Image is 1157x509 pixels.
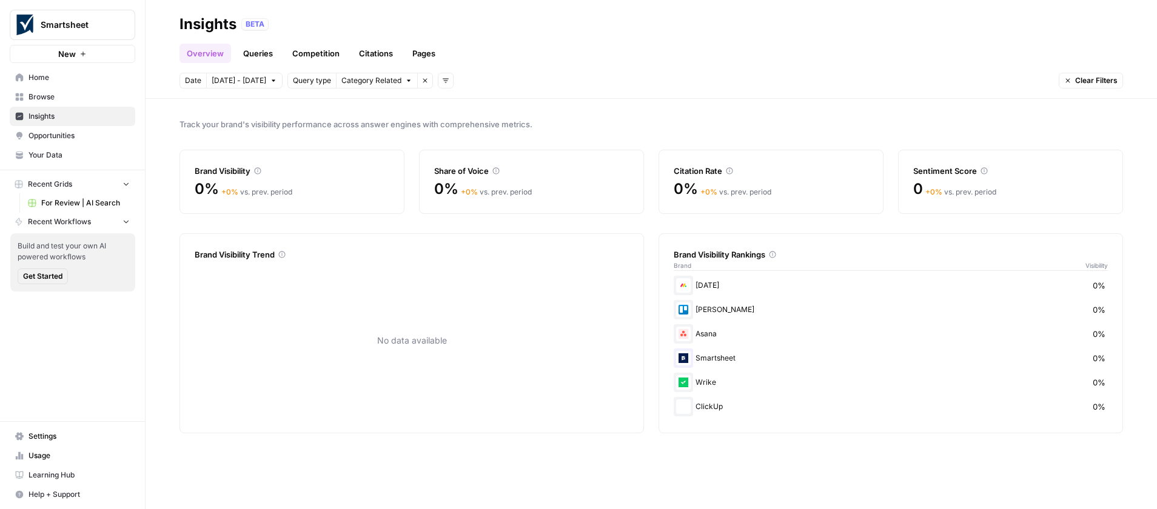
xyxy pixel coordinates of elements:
[1093,401,1105,413] span: 0%
[10,10,135,40] button: Workspace: Smartsheet
[676,399,691,414] img: e49ksheoddnm0r4mphetc37pii0m
[434,165,629,177] div: Share of Voice
[700,187,717,196] span: + 0 %
[674,348,1108,368] div: Smartsheet
[1075,75,1118,86] span: Clear Filters
[925,187,942,196] span: + 0 %
[676,327,691,341] img: li8d5ttnro2voqnqabfqcnxcmgof
[676,351,691,365] img: 5cuav38ea7ik6bml9bibikyvs1ka
[925,187,996,198] div: vs. prev. period
[293,75,331,86] span: Query type
[10,446,135,465] a: Usage
[434,179,458,199] span: 0%
[676,278,691,293] img: j0006o4w6wdac5z8yzb60vbgsr6k
[10,213,135,231] button: Recent Workflows
[10,68,135,87] a: Home
[674,373,1108,392] div: Wrike
[1093,376,1105,388] span: 0%
[674,324,1108,344] div: Asana
[41,19,114,31] span: Smartsheet
[405,44,443,63] a: Pages
[10,126,135,145] a: Opportunities
[28,179,72,190] span: Recent Grids
[676,302,691,317] img: dsapf59eflvgghzeeaxzhlzx3epe
[341,75,401,86] span: Category Related
[195,165,389,177] div: Brand Visibility
[29,91,130,102] span: Browse
[10,145,135,165] a: Your Data
[461,187,478,196] span: + 0 %
[285,44,347,63] a: Competition
[195,179,219,199] span: 0%
[22,193,135,213] a: For Review | AI Search
[10,45,135,63] button: New
[674,397,1108,416] div: ClickUp
[221,187,238,196] span: + 0 %
[29,470,130,481] span: Learning Hub
[1093,304,1105,316] span: 0%
[23,271,62,282] span: Get Started
[674,276,1108,295] div: [DATE]
[913,165,1108,177] div: Sentiment Score
[1085,261,1108,270] span: Visibility
[10,427,135,446] a: Settings
[1093,279,1105,291] span: 0%
[185,75,201,86] span: Date
[29,431,130,442] span: Settings
[676,375,691,390] img: 38hturkwgamgyxz8tysiotw05f3x
[913,179,923,199] span: 0
[10,87,135,107] a: Browse
[674,179,698,199] span: 0%
[18,268,68,284] button: Get Started
[29,111,130,122] span: Insights
[58,48,76,60] span: New
[179,15,236,34] div: Insights
[674,165,868,177] div: Citation Rate
[195,263,629,418] div: No data available
[10,175,135,193] button: Recent Grids
[241,18,269,30] div: BETA
[18,241,128,262] span: Build and test your own AI powered workflows
[674,248,1108,261] div: Brand Visibility Rankings
[674,261,691,270] span: Brand
[336,73,417,88] button: Category Related
[1093,328,1105,340] span: 0%
[29,450,130,461] span: Usage
[352,44,400,63] a: Citations
[29,150,130,161] span: Your Data
[28,216,91,227] span: Recent Workflows
[14,14,36,36] img: Smartsheet Logo
[1093,352,1105,364] span: 0%
[29,72,130,83] span: Home
[461,187,532,198] div: vs. prev. period
[29,489,130,500] span: Help + Support
[236,44,280,63] a: Queries
[179,44,231,63] a: Overview
[179,118,1123,130] span: Track your brand's visibility performance across answer engines with comprehensive metrics.
[212,75,266,86] span: [DATE] - [DATE]
[674,300,1108,319] div: [PERSON_NAME]
[29,130,130,141] span: Opportunities
[41,198,130,208] span: For Review | AI Search
[10,485,135,504] button: Help + Support
[221,187,292,198] div: vs. prev. period
[195,248,629,261] div: Brand Visibility Trend
[700,187,771,198] div: vs. prev. period
[10,107,135,126] a: Insights
[1059,73,1123,88] button: Clear Filters
[10,465,135,485] a: Learning Hub
[206,73,283,88] button: [DATE] - [DATE]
